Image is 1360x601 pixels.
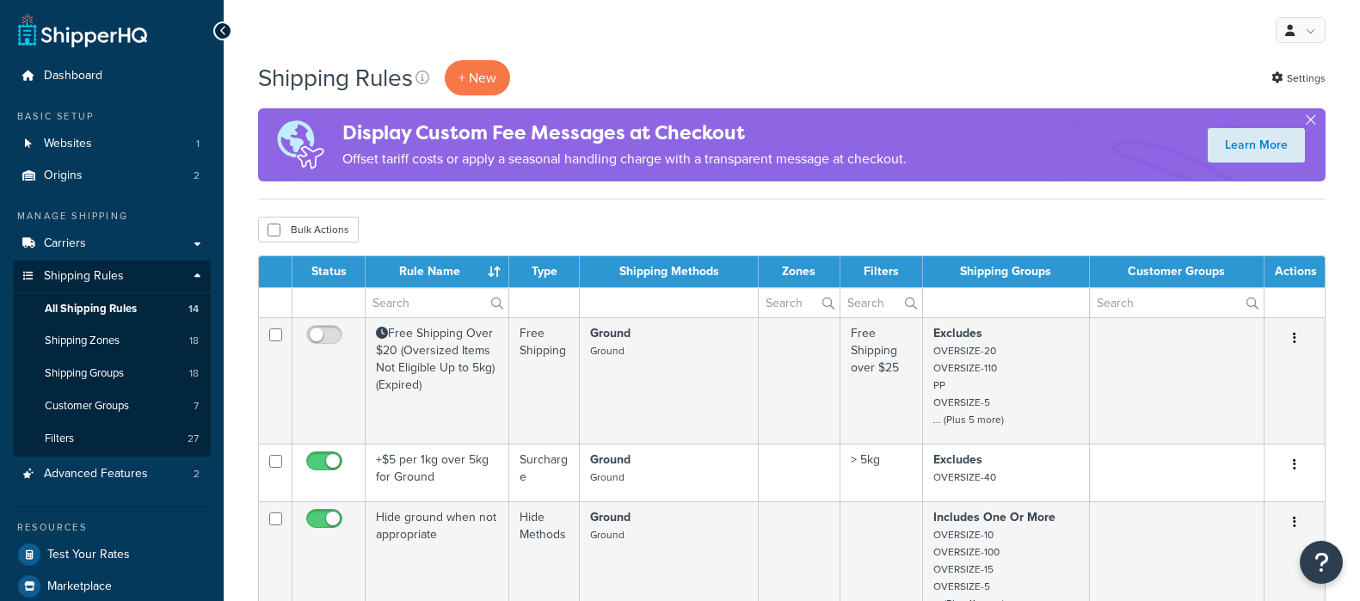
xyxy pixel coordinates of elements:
[47,580,112,594] span: Marketplace
[1300,541,1343,584] button: Open Resource Center
[44,269,124,284] span: Shipping Rules
[840,256,923,287] th: Filters
[13,458,211,490] li: Advanced Features
[13,293,211,325] li: All Shipping Rules
[509,256,580,287] th: Type
[13,423,211,455] a: Filters 27
[366,317,509,444] td: Free Shipping Over $20 (Oversized Items Not Eligible Up to 5kg) (Expired)
[1271,66,1326,90] a: Settings
[292,256,366,287] th: Status
[933,508,1055,526] strong: Includes One Or More
[194,399,199,414] span: 7
[13,520,211,535] div: Resources
[13,209,211,224] div: Manage Shipping
[13,109,211,124] div: Basic Setup
[13,458,211,490] a: Advanced Features 2
[923,256,1090,287] th: Shipping Groups
[590,527,625,543] small: Ground
[933,324,982,342] strong: Excludes
[840,288,922,317] input: Search
[188,302,199,316] span: 14
[590,469,625,485] small: Ground
[840,444,923,501] td: > 5kg
[590,508,631,526] strong: Ground
[188,432,199,446] span: 27
[44,169,83,183] span: Origins
[189,366,199,381] span: 18
[590,451,631,469] strong: Ground
[590,324,631,342] strong: Ground
[189,334,199,348] span: 18
[13,390,211,422] a: Customer Groups 7
[194,467,200,481] span: 2
[1265,256,1325,287] th: Actions
[44,137,92,151] span: Websites
[13,358,211,389] a: Shipping Groups 18
[13,358,211,389] li: Shipping Groups
[366,444,509,501] td: +$5 per 1kg over 5kg for Ground
[13,60,211,92] a: Dashboard
[13,325,211,357] li: Shipping Zones
[13,160,211,192] a: Origins 2
[13,128,211,160] a: Websites 1
[47,548,130,562] span: Test Your Rates
[45,334,120,348] span: Shipping Zones
[1090,256,1265,287] th: Customer Groups
[13,325,211,357] a: Shipping Zones 18
[342,147,907,171] p: Offset tariff costs or apply a seasonal handling charge with a transparent message at checkout.
[13,423,211,455] li: Filters
[933,469,996,485] small: OVERSIZE-40
[13,261,211,457] li: Shipping Rules
[13,160,211,192] li: Origins
[44,69,102,83] span: Dashboard
[366,288,508,317] input: Search
[258,217,359,242] button: Bulk Actions
[45,432,74,446] span: Filters
[18,13,147,47] a: ShipperHQ Home
[933,451,982,469] strong: Excludes
[45,399,129,414] span: Customer Groups
[44,236,86,251] span: Carriers
[366,256,509,287] th: Rule Name : activate to sort column ascending
[13,293,211,325] a: All Shipping Rules 14
[580,256,759,287] th: Shipping Methods
[258,108,342,181] img: duties-banner-06bc72dcb5fe05cb3f9472aba00be2ae8eb53ab6f0d8bb03d382ba314ac3c341.png
[196,137,200,151] span: 1
[1208,128,1305,163] a: Learn More
[13,261,211,292] a: Shipping Rules
[13,228,211,260] a: Carriers
[1090,288,1264,317] input: Search
[590,343,625,359] small: Ground
[258,61,413,95] h1: Shipping Rules
[44,467,148,481] span: Advanced Features
[13,539,211,570] a: Test Your Rates
[759,256,840,287] th: Zones
[445,60,510,95] p: + New
[45,302,137,316] span: All Shipping Rules
[194,169,200,183] span: 2
[509,317,580,444] td: Free Shipping
[13,128,211,160] li: Websites
[45,366,124,381] span: Shipping Groups
[342,119,907,147] h4: Display Custom Fee Messages at Checkout
[13,390,211,422] li: Customer Groups
[840,317,923,444] td: Free Shipping over $25
[509,444,580,501] td: Surcharge
[933,343,1004,427] small: OVERSIZE-20 OVERSIZE-110 PP OVERSIZE-5 ... (Plus 5 more)
[759,288,840,317] input: Search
